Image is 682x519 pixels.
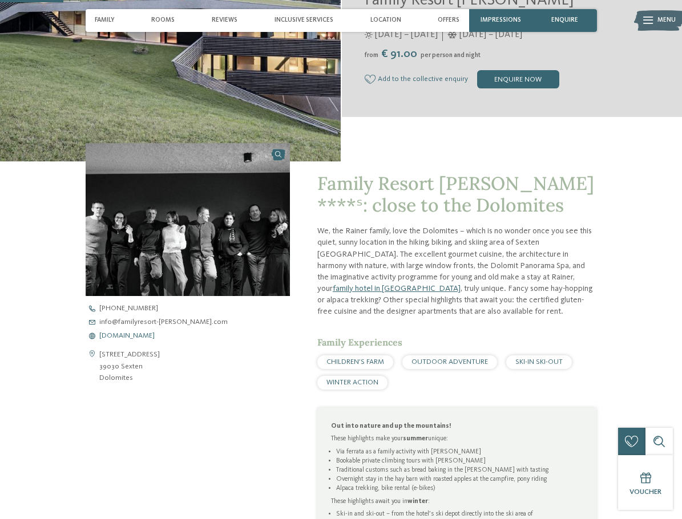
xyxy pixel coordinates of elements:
[275,17,333,24] span: Inclusive services
[317,336,402,348] span: Family Experiences
[99,305,158,313] span: [PHONE_NUMBER]
[212,17,237,24] span: Reviews
[326,379,378,386] span: WINTER ACTION
[407,498,428,505] strong: winter
[365,52,378,59] span: from
[336,484,583,493] li: Alpaca trekking, bike rental (e-bikes)
[380,48,419,60] span: € 91.00
[326,358,384,366] span: CHILDREN’S FARM
[333,285,461,293] a: family hotel in [GEOGRAPHIC_DATA]
[459,29,522,41] span: [DATE] – [DATE]
[317,225,597,317] p: We, the Rainer family, love the Dolomites – which is no wonder once you see this quiet, sunny loc...
[99,319,228,326] span: info@ familyresort-[PERSON_NAME]. com
[99,349,160,384] address: [STREET_ADDRESS] 39030 Sexten Dolomites
[86,319,306,326] a: info@familyresort-[PERSON_NAME].com
[336,465,583,475] li: Traditional customs such as bread baking in the [PERSON_NAME] with tasting
[317,172,594,217] span: Family Resort [PERSON_NAME] ****ˢ: close to the Dolomites
[551,17,578,24] span: enquire
[618,455,673,510] a: Voucher
[481,17,521,24] span: Impressions
[95,17,115,24] span: Family
[86,333,306,340] a: [DOMAIN_NAME]
[336,456,583,465] li: Bookable private climbing tours with [PERSON_NAME]
[365,31,373,39] i: Opening times in summer
[447,31,457,39] i: Opening times in winter
[331,434,583,443] p: These highlights make your unique:
[375,29,438,41] span: [DATE] – [DATE]
[370,17,401,24] span: Location
[411,358,488,366] span: OUTDOOR ADVENTURE
[336,447,583,456] li: Via ferrata as a family activity with [PERSON_NAME]
[515,358,563,366] span: SKI-IN SKI-OUT
[403,435,428,442] strong: summer
[421,52,481,59] span: per person and night
[477,70,559,88] div: enquire now
[336,475,583,484] li: Overnight stay in the hay barn with roasted apples at the campfire, pony riding
[438,17,459,24] span: Offers
[331,497,583,506] p: These highlights await you in :
[86,305,306,313] a: [PHONE_NUMBER]
[331,423,451,429] strong: Out into nature and up the mountains!
[629,488,661,496] span: Voucher
[378,75,468,83] span: Add to the collective enquiry
[99,333,155,340] span: [DOMAIN_NAME]
[86,143,290,297] img: Our family hotel in Sexten, your holiday home in the Dolomiten
[151,17,175,24] span: Rooms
